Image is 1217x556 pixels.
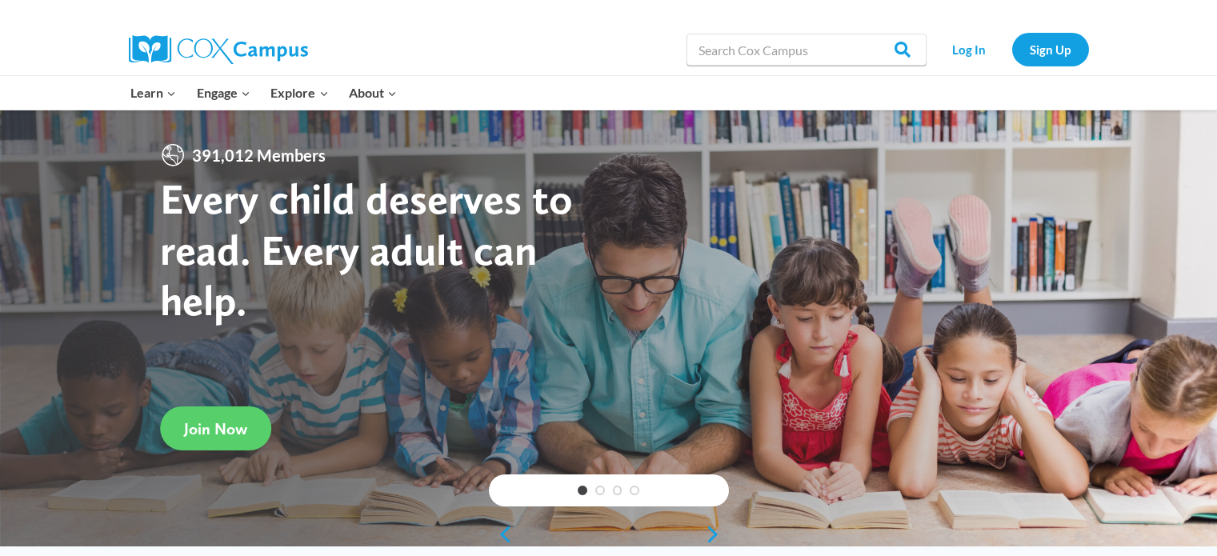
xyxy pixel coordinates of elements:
span: Engage [197,82,250,103]
a: Join Now [160,406,271,450]
input: Search Cox Campus [687,34,927,66]
a: 4 [630,486,639,495]
a: next [705,525,729,544]
a: Log In [935,33,1004,66]
img: Cox Campus [129,35,308,64]
a: 3 [613,486,623,495]
a: Sign Up [1012,33,1089,66]
a: previous [489,525,513,544]
a: 2 [595,486,605,495]
span: Learn [130,82,176,103]
span: About [349,82,397,103]
span: Explore [270,82,328,103]
nav: Secondary Navigation [935,33,1089,66]
strong: Every child deserves to read. Every adult can help. [160,173,573,326]
span: Join Now [184,419,247,438]
span: 391,012 Members [186,142,332,168]
div: content slider buttons [489,518,729,550]
nav: Primary Navigation [121,76,407,110]
a: 1 [578,486,587,495]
